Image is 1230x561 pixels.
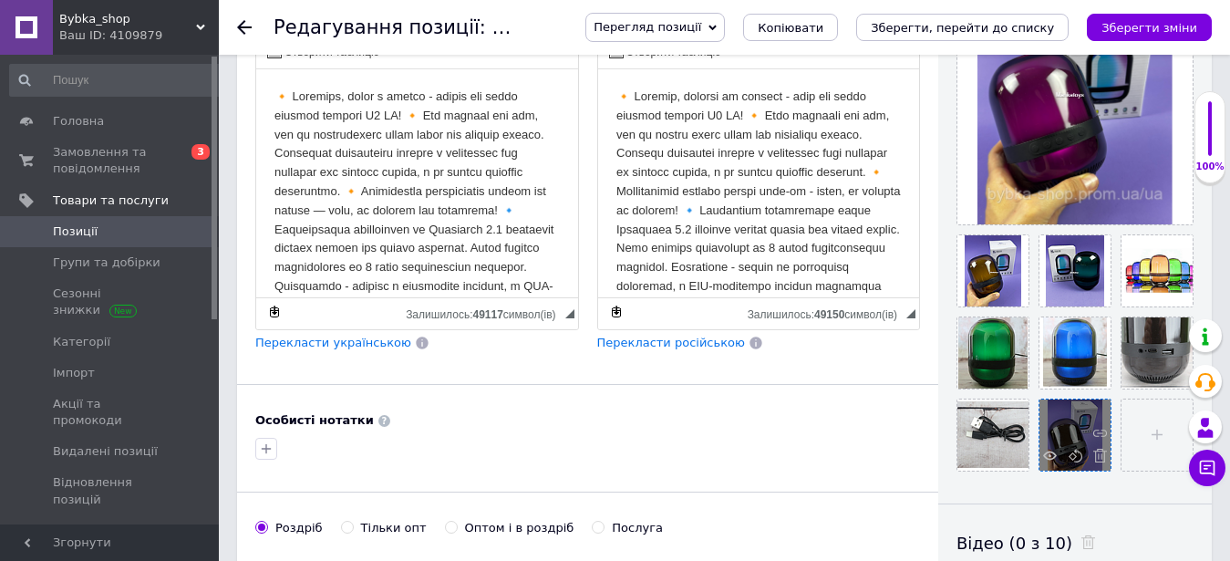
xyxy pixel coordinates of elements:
[53,443,158,460] span: Видалені позиції
[1101,21,1197,35] i: Зберегти зміни
[18,18,304,359] body: Редактор, FE41970E-34F7-4FDD-B0D0-9C4183546621
[598,69,920,297] iframe: Редактор, 880EF685-DA0A-49A5-87E5-AD2CDF52B1B6
[594,20,701,34] span: Перегляд позиції
[814,308,844,321] span: 49150
[597,336,745,349] span: Перекласти російською
[59,11,196,27] span: Bybka_shop
[406,304,564,321] div: Кiлькiсть символiв
[53,334,110,350] span: Категорії
[255,413,374,427] b: Особисті нотатки
[743,14,838,41] button: Копіювати
[53,523,156,539] span: Характеристики
[906,309,915,318] span: Потягніть для зміни розмірів
[472,308,502,321] span: 49117
[1194,91,1225,183] div: 100% Якість заповнення
[53,396,169,429] span: Акції та промокоди
[53,192,169,209] span: Товари та послуги
[237,20,252,35] div: Повернутися назад
[606,302,626,322] a: Зробити резервну копію зараз
[53,365,95,381] span: Імпорт
[9,64,225,97] input: Пошук
[255,336,411,349] span: Перекласти українською
[53,286,169,318] span: Сезонні знижки
[264,302,284,322] a: Зробити резервну копію зараз
[1189,450,1225,486] button: Чат з покупцем
[53,113,104,130] span: Головна
[612,520,663,536] div: Послуга
[53,255,160,271] span: Групи та добірки
[53,144,169,177] span: Замовлення та повідомлення
[275,520,323,536] div: Роздріб
[1195,161,1225,173] div: 100%
[748,304,906,321] div: Кiлькiсть символiв
[956,534,1072,553] span: Відео (0 з 10)
[53,474,169,507] span: Відновлення позицій
[59,27,219,44] div: Ваш ID: 4109879
[256,69,578,297] iframe: Редактор, FE41970E-34F7-4FDD-B0D0-9C4183546621
[191,144,210,160] span: 3
[871,21,1054,35] i: Зберегти, перейти до списку
[18,18,304,359] body: Редактор, 880EF685-DA0A-49A5-87E5-AD2CDF52B1B6
[465,520,574,536] div: Оптом і в роздріб
[53,223,98,240] span: Позиції
[758,21,823,35] span: Копіювати
[856,14,1069,41] button: Зберегти, перейти до списку
[361,520,427,536] div: Тільки опт
[565,309,574,318] span: Потягніть для зміни розмірів
[1087,14,1212,41] button: Зберегти зміни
